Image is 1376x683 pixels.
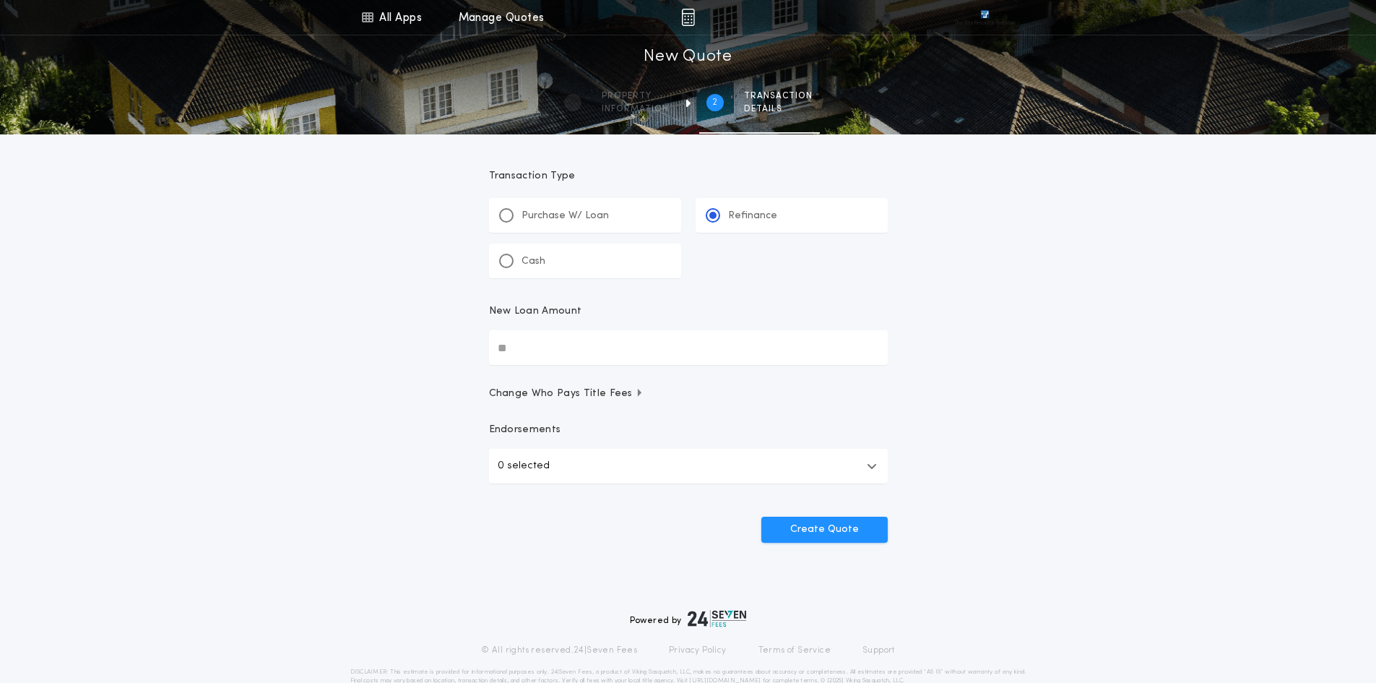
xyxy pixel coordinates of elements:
[489,304,582,319] p: New Loan Amount
[489,449,888,484] button: 0 selected
[498,458,550,475] p: 0 selected
[744,103,813,115] span: details
[489,423,888,437] p: Endorsements
[522,254,545,269] p: Cash
[489,387,644,401] span: Change Who Pays Title Fees
[489,330,888,365] input: New Loan Amount
[712,97,717,108] h2: 2
[758,645,831,656] a: Terms of Service
[688,610,747,627] img: logo
[481,645,637,656] p: © All rights reserved. 24|Seven Fees
[862,645,895,656] a: Support
[669,645,727,656] a: Privacy Policy
[489,387,888,401] button: Change Who Pays Title Fees
[630,610,747,627] div: Powered by
[644,46,732,69] h1: New Quote
[954,10,1015,25] img: vs-icon
[681,9,695,26] img: img
[761,517,888,543] button: Create Quote
[602,90,669,102] span: Property
[489,169,888,184] p: Transaction Type
[744,90,813,102] span: Transaction
[728,209,777,223] p: Refinance
[602,103,669,115] span: information
[522,209,609,223] p: Purchase W/ Loan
